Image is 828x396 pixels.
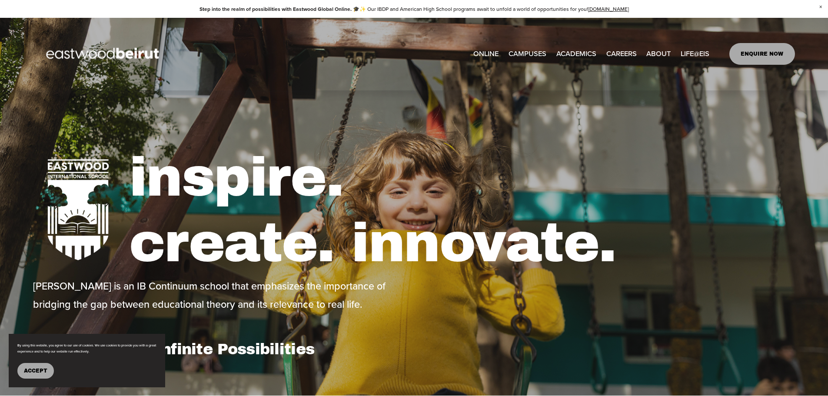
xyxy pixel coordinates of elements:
[606,47,637,61] a: CAREERS
[24,368,47,374] span: Accept
[129,145,795,276] h1: inspire. create. innovate.
[588,5,629,13] a: [DOMAIN_NAME]
[33,277,412,313] p: [PERSON_NAME] is an IB Continuum school that emphasizes the importance of bridging the gap betwee...
[17,363,54,379] button: Accept
[9,334,165,387] section: Cookie banner
[646,47,671,61] a: folder dropdown
[646,47,671,60] span: ABOUT
[33,340,412,358] h1: One IB School, Infinite Possibilities
[556,47,596,61] a: folder dropdown
[681,47,709,60] span: LIFE@EIS
[681,47,709,61] a: folder dropdown
[473,47,499,61] a: ONLINE
[556,47,596,60] span: ACADEMICS
[509,47,546,61] a: folder dropdown
[509,47,546,60] span: CAMPUSES
[33,32,175,76] img: EastwoodIS Global Site
[17,343,156,354] p: By using this website, you agree to our use of cookies. We use cookies to provide you with a grea...
[729,43,795,65] a: ENQUIRE NOW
